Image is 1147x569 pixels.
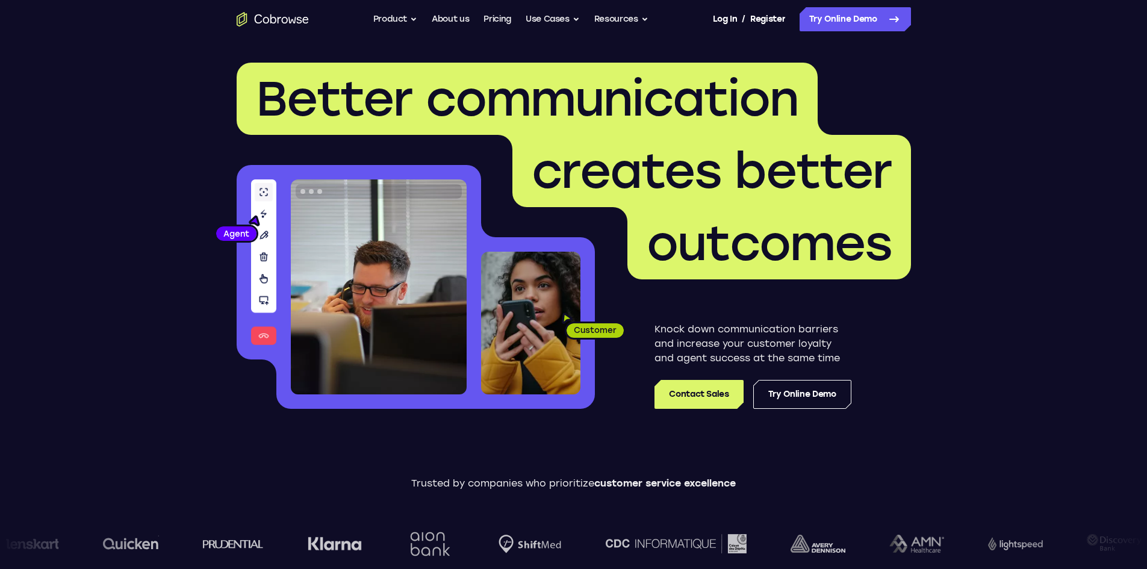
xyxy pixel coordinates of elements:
a: Try Online Demo [800,7,911,31]
a: Contact Sales [654,380,743,409]
img: A customer support agent talking on the phone [291,179,467,394]
button: Product [373,7,418,31]
a: Pricing [483,7,511,31]
span: / [742,12,745,26]
span: customer service excellence [594,477,736,489]
img: Aion Bank [405,520,454,568]
a: Register [750,7,785,31]
a: Try Online Demo [753,380,851,409]
a: About us [432,7,469,31]
button: Use Cases [526,7,580,31]
a: Log In [713,7,737,31]
img: prudential [202,539,263,549]
button: Resources [594,7,648,31]
img: AMN Healthcare [889,535,943,553]
p: Knock down communication barriers and increase your customer loyalty and agent success at the sam... [654,322,851,365]
a: Go to the home page [237,12,309,26]
span: outcomes [647,214,892,272]
img: A customer holding their phone [481,252,580,394]
span: Better communication [256,70,798,128]
img: Klarna [307,536,361,551]
img: CDC Informatique [605,534,746,553]
span: creates better [532,142,892,200]
img: Shiftmed [498,535,561,553]
img: avery-dennison [790,535,845,553]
